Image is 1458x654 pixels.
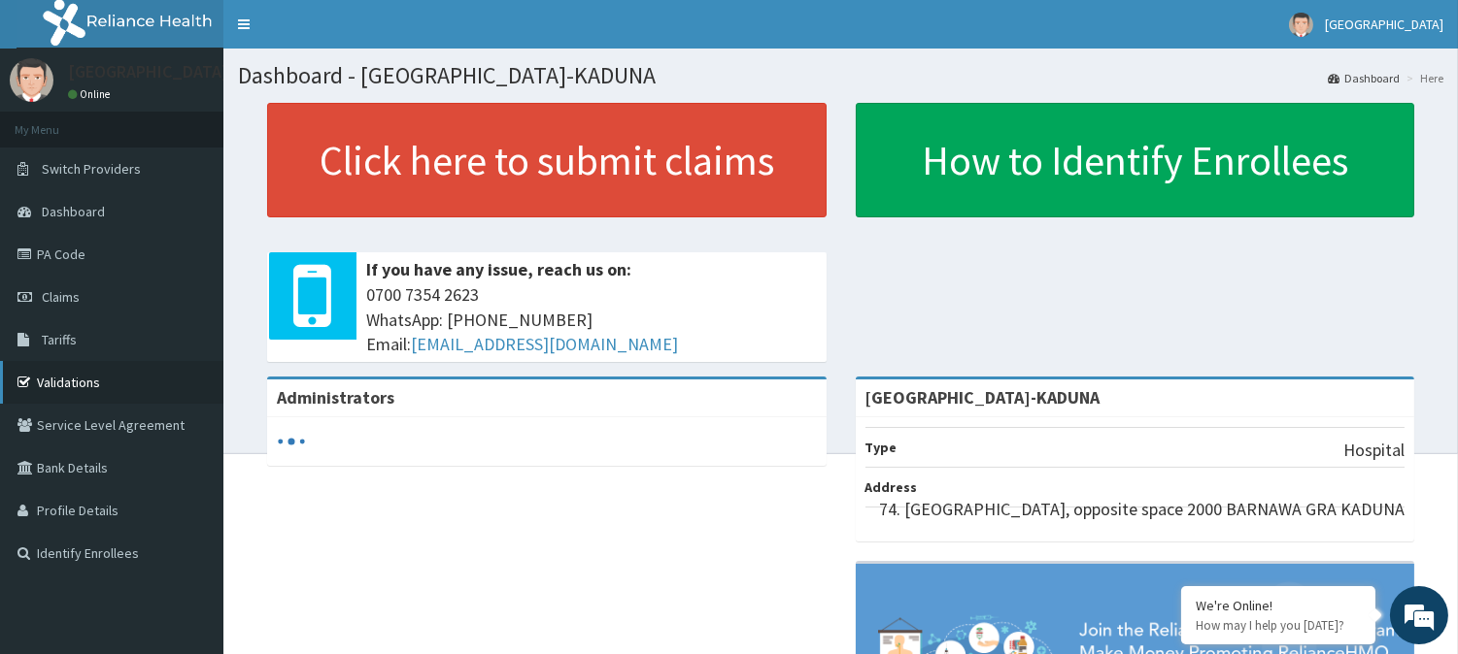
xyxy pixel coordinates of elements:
span: Tariffs [42,331,77,348]
a: How to Identify Enrollees [856,103,1415,217]
b: Type [865,439,898,456]
div: We're Online! [1196,597,1361,614]
b: Administrators [277,386,394,409]
p: [GEOGRAPHIC_DATA] [68,63,228,81]
strong: [GEOGRAPHIC_DATA]-KADUNA [865,386,1101,409]
img: User Image [1289,13,1313,37]
img: User Image [10,58,53,102]
span: 0700 7354 2623 WhatsApp: [PHONE_NUMBER] Email: [366,282,817,357]
a: Click here to submit claims [267,103,827,217]
span: Switch Providers [42,160,141,178]
h1: Dashboard - [GEOGRAPHIC_DATA]-KADUNA [238,63,1443,88]
span: Dashboard [42,203,105,220]
p: How may I help you today? [1196,617,1361,634]
svg: audio-loading [277,427,306,456]
a: Dashboard [1328,70,1400,86]
p: Hospital [1343,438,1405,463]
a: Online [68,87,115,101]
li: Here [1402,70,1443,86]
span: Claims [42,288,80,306]
b: If you have any issue, reach us on: [366,258,631,280]
b: Address [865,478,918,496]
a: [EMAIL_ADDRESS][DOMAIN_NAME] [411,333,678,355]
span: [GEOGRAPHIC_DATA] [1325,16,1443,33]
p: 74. [GEOGRAPHIC_DATA], opposite space 2000 BARNAWA GRA KADUNA [879,497,1405,522]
